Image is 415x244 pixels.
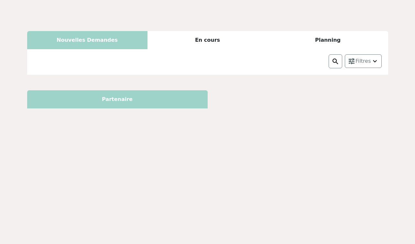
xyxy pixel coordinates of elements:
div: Partenaire [27,90,208,108]
img: setting.png [348,57,355,65]
div: En cours [147,31,268,49]
div: Nouvelles Demandes [27,31,147,49]
div: Planning [268,31,388,49]
img: arrow_down.png [371,57,379,65]
span: Filtres [355,57,371,65]
img: search.png [332,58,339,65]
